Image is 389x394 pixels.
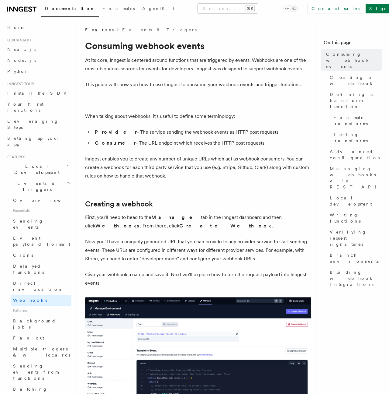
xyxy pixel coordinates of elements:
li: - The service sending the webhook events as HTTP post requests. [93,128,311,136]
p: This guide will show you how to use Inngest to consume your webhook events and trigger functions. [85,80,311,89]
button: Search...⌘K [198,4,258,13]
span: Consuming webhook events [326,51,382,69]
a: Building webhook integrations [327,267,382,290]
a: Creating a webhook [85,200,153,208]
a: Branch environments [327,250,382,267]
span: Sending events from functions [13,364,58,381]
a: Writing functions [327,209,382,227]
span: Home [7,24,24,30]
h1: Consuming webhook events [85,40,311,51]
span: Fan out [13,336,44,340]
a: Direct invocation [11,278,71,295]
kbd: ⌘K [246,5,254,12]
span: Your first Functions [7,102,43,113]
a: Next.js [5,44,71,55]
a: Testing transforms [331,129,382,146]
a: Advanced configuration [327,146,382,163]
a: Creating a webhook [327,72,382,89]
p: Give your webhook a name and save it. Next we'll explore how to turn the request payload into Inn... [85,270,311,287]
a: Node.js [5,55,71,66]
li: - The URL endpoint which receives the HTTP post requests. [93,139,311,147]
a: Verifying request signatures [327,227,382,250]
span: Defining a transform function [330,91,382,110]
a: Contact sales [308,4,363,13]
span: Install the SDK [7,91,70,96]
span: Managing webhooks via REST API [330,166,382,190]
strong: Consumer [95,140,136,146]
span: Local development [330,195,382,207]
a: Webhooks [11,295,71,306]
a: Crons [11,250,71,261]
span: AgentKit [142,6,174,11]
span: Events & Triggers [5,180,66,192]
span: Building webhook integrations [330,269,382,287]
strong: Manage [151,214,201,220]
a: Background jobs [11,315,71,332]
span: Verifying request signatures [330,229,382,247]
span: Documentation [45,6,95,11]
p: Now you'll have a uniquely generated URL that you can provide to any provider service to start se... [85,237,311,263]
span: Essentials [11,206,71,216]
a: Sending events from functions [11,361,71,384]
p: At its core, Inngest is centered around functions that are triggered by events. Webhooks are one ... [85,56,311,73]
strong: Webhooks [95,223,140,229]
a: Event payload format [11,233,71,250]
a: Your first Functions [5,99,71,116]
a: Python [5,66,71,77]
span: Event payload format [13,236,70,247]
a: Home [5,22,71,33]
span: Example transforms [333,114,382,127]
a: Events & Triggers [122,27,197,33]
span: Crons [13,253,33,258]
span: Multiple triggers & wildcards [13,347,71,357]
span: Python [7,69,29,74]
a: Local development [327,192,382,209]
span: Testing transforms [333,132,382,144]
a: Documentation [41,2,99,17]
p: When talking about webhooks, it's useful to define some terminology: [85,112,311,121]
span: Delayed functions [13,264,44,275]
span: Advanced configuration [330,149,382,161]
a: Delayed functions [11,261,71,278]
a: Multiple triggers & wildcards [11,343,71,361]
span: Background jobs [13,318,56,329]
span: Direct invocation [13,281,63,292]
button: Toggle dark mode [283,5,298,12]
a: Overview [11,195,71,206]
span: Leveraging Steps [7,119,59,130]
span: Local Development [5,163,66,175]
span: Branch environments [330,252,382,264]
span: Examples [102,6,135,11]
span: Writing functions [330,212,382,224]
a: Sending events [11,216,71,233]
button: Events & Triggers [5,178,71,195]
strong: Create Webhook [179,223,272,229]
a: Consuming webhook events [324,49,382,72]
span: Setting up your app [7,136,60,147]
a: Examples [99,2,139,16]
a: Setting up your app [5,133,71,150]
span: Features [5,155,25,160]
a: AgentKit [139,2,178,16]
a: Example transforms [331,112,382,129]
a: Defining a transform function [327,89,382,112]
p: Inngest enables you to create any number of unique URLs which act as webhook consumers. You can c... [85,155,311,180]
span: Webhooks [13,298,47,303]
span: Overview [13,198,76,203]
span: Creating a webhook [330,74,382,86]
span: Quick start [5,38,31,43]
span: Sending events [13,219,43,230]
button: Local Development [5,161,71,178]
span: Node.js [7,58,36,63]
span: Patterns [11,306,71,315]
strong: Provider [95,129,137,135]
h4: On this page [324,39,382,49]
a: Fan out [11,332,71,343]
a: Install the SDK [5,88,71,99]
a: Leveraging Steps [5,116,71,133]
span: Next.js [7,47,36,52]
p: First, you'll need to head to the tab in the Inngest dashboard and then click . From there, click . [85,213,311,230]
a: Managing webhooks via REST API [327,163,382,192]
span: Inngest tour [5,82,34,86]
span: Features [85,27,114,33]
